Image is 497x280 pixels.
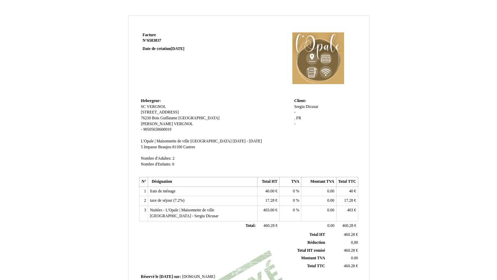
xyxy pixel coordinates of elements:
span: L'Opale | Maisonnette de ville [GEOGRAPHIC_DATA] [141,139,232,143]
td: € [327,247,359,254]
td: € [336,206,358,221]
span: 0 [172,162,174,167]
th: Montant TVA [301,177,336,187]
span: - [141,127,142,132]
span: 0.00 [328,223,334,228]
td: € [327,262,359,270]
span: 17.28 [265,198,274,203]
span: 76230 [141,116,151,120]
span: [DATE] - [DATE] [233,139,262,143]
span: Total TTC [307,264,325,268]
td: % [279,187,301,196]
span: 0.00 [351,256,358,260]
span: 0 [293,208,295,212]
th: Désignation [148,177,257,187]
span: Facture [143,33,156,37]
th: Total TTC [336,177,358,187]
td: € [336,187,358,196]
span: Réduction [308,240,325,245]
span: 40.00 [265,189,274,193]
th: TVA [279,177,301,187]
span: [DATE] [171,47,184,51]
td: 1 [139,187,148,196]
span: Castres [183,145,195,149]
span: 460.28 [344,232,355,237]
span: - [294,122,295,126]
td: % [279,196,301,206]
span: VERGNOL [174,122,193,126]
span: FR [296,116,301,120]
span: 460.28 [263,223,274,228]
span: 40 [349,189,353,193]
td: € [336,221,358,231]
span: 2 [173,156,175,161]
td: € [257,221,279,231]
span: [PERSON_NAME] [141,122,173,126]
span: 0.00 [327,198,334,203]
span: 17.28 [344,198,353,203]
span: 403.00 [263,208,274,212]
td: % [279,206,301,221]
span: 0,00 [351,240,358,245]
td: € [257,196,279,206]
span: Total: [245,223,255,228]
span: Bois Guillaume [152,116,177,120]
strong: N° [143,38,225,43]
span: 6583837 [147,38,161,43]
th: N° [139,177,148,187]
span: 0.00 [327,208,334,212]
span: 90505658600019 [143,127,172,132]
span: Hebergeur: [141,99,161,103]
span: 0 [293,189,295,193]
span: taxe de séjour (7.2%) [150,198,184,203]
span: 460.28 [344,248,355,253]
span: . [294,116,295,120]
td: 2 [139,196,148,206]
span: Nuitées - L'Opale | Maisonnette de ville [GEOGRAPHIC_DATA] - Sergiu Dicusar [150,208,218,218]
span: [GEOGRAPHIC_DATA] [178,116,220,120]
span: Total HT [310,232,325,237]
img: logo [280,32,357,84]
th: Total HT [257,177,279,187]
span: [DATE] [159,274,173,279]
span: 460.28 [344,264,355,268]
span: 0.00 [327,189,334,193]
span: Réservé le [141,274,158,279]
span: 81100 [172,145,182,149]
span: Nombre d'Adultes: [141,156,172,161]
td: € [327,231,359,239]
td: € [257,187,279,196]
span: Nombre d'Enfants: [141,162,171,167]
span: Montant TVA [301,256,325,260]
td: 3 [139,206,148,221]
span: 0 [293,198,295,203]
span: SC VERGNOL [141,104,166,109]
td: € [336,196,358,206]
span: sur: [174,274,181,279]
strong: Date de création [143,47,184,51]
span: 460.28 [342,223,353,228]
span: [DOMAIN_NAME] [182,274,215,279]
span: Total HT remisé [297,248,325,253]
span: frais de ménage [150,189,175,193]
span: Sergiu [294,104,304,109]
span: Dicusar [306,104,318,109]
td: € [257,206,279,221]
span: Client: [294,99,306,103]
span: [STREET_ADDRESS] [141,110,179,114]
span: 403 [347,208,353,212]
span: - [294,110,295,114]
span: 5 Impasse Beaujeu [141,145,171,149]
